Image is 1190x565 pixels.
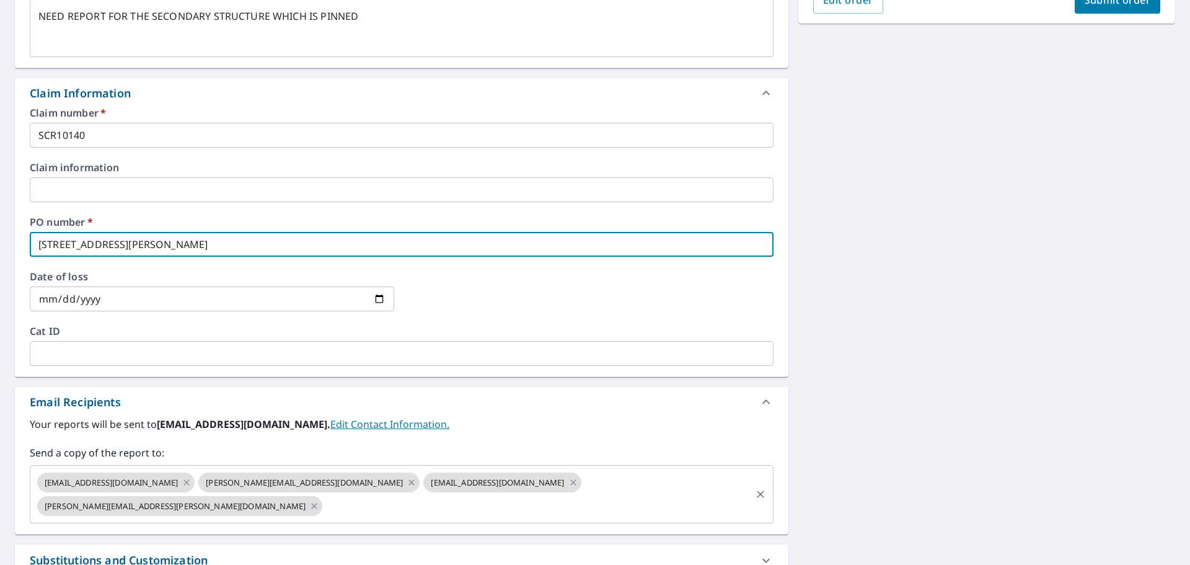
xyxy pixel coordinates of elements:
[37,473,195,492] div: [EMAIL_ADDRESS][DOMAIN_NAME]
[30,417,773,432] label: Your reports will be sent to
[37,496,322,516] div: [PERSON_NAME][EMAIL_ADDRESS][PERSON_NAME][DOMAIN_NAME]
[15,387,788,417] div: Email Recipients
[15,78,788,108] div: Claim Information
[157,417,330,431] b: [EMAIL_ADDRESS][DOMAIN_NAME].
[330,417,449,431] a: EditContactInfo
[30,108,773,118] label: Claim number
[30,445,773,460] label: Send a copy of the report to:
[30,326,773,336] label: Cat ID
[37,500,313,512] span: [PERSON_NAME][EMAIL_ADDRESS][PERSON_NAME][DOMAIN_NAME]
[30,217,773,227] label: PO number
[30,394,121,411] div: Email Recipients
[198,477,410,489] span: [PERSON_NAME][EMAIL_ADDRESS][DOMAIN_NAME]
[30,162,773,172] label: Claim information
[752,486,769,503] button: Clear
[423,477,571,489] span: [EMAIL_ADDRESS][DOMAIN_NAME]
[37,477,185,489] span: [EMAIL_ADDRESS][DOMAIN_NAME]
[423,473,581,492] div: [EMAIL_ADDRESS][DOMAIN_NAME]
[198,473,420,492] div: [PERSON_NAME][EMAIL_ADDRESS][DOMAIN_NAME]
[38,11,765,46] textarea: NEED REPORT FOR THE SECONDARY STRUCTURE WHICH IS PINNED
[30,272,394,282] label: Date of loss
[30,85,131,102] div: Claim Information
